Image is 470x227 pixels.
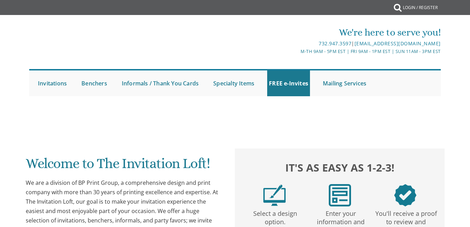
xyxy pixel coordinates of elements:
[36,70,69,96] a: Invitations
[167,25,441,39] div: We're here to serve you!
[26,156,222,176] h1: Welcome to The Invitation Loft!
[263,184,286,206] img: step1.png
[212,70,256,96] a: Specialty Items
[167,48,441,55] div: M-Th 9am - 5pm EST | Fri 9am - 1pm EST | Sun 11am - 3pm EST
[120,70,200,96] a: Informals / Thank You Cards
[80,70,109,96] a: Benchers
[394,184,416,206] img: step3.png
[319,40,351,47] a: 732.947.3597
[267,70,310,96] a: FREE e-Invites
[329,184,351,206] img: step2.png
[167,39,441,48] div: |
[321,70,368,96] a: Mailing Services
[242,160,438,175] h2: It's as easy as 1-2-3!
[355,40,441,47] a: [EMAIL_ADDRESS][DOMAIN_NAME]
[244,206,306,226] p: Select a design option.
